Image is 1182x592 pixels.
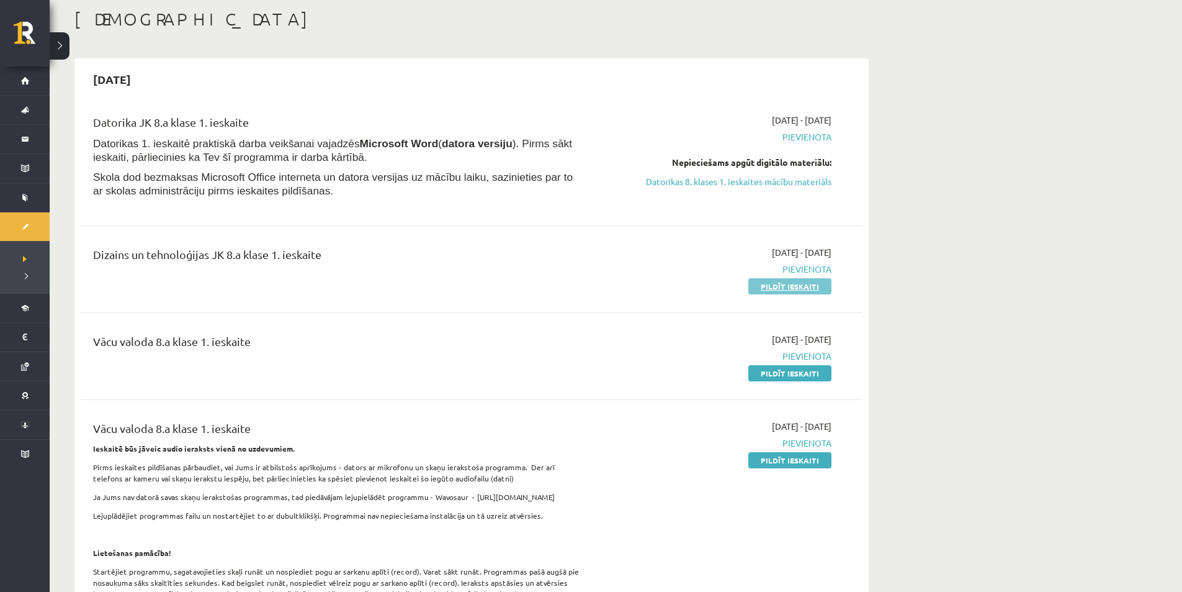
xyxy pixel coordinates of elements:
[748,278,831,294] a: Pildīt ieskaiti
[772,420,831,433] span: [DATE] - [DATE]
[772,114,831,127] span: [DATE] - [DATE]
[360,137,439,150] b: Microsoft Word
[598,156,831,169] div: Nepieciešams apgūt digitālo materiālu:
[81,65,143,94] h2: [DATE]
[93,548,171,558] strong: Lietošanas pamācība!
[442,137,513,150] b: datora versiju
[748,452,831,468] a: Pildīt ieskaiti
[598,130,831,143] span: Pievienota
[93,510,579,521] p: Lejuplādējiet programmas failu un nostartējiet to ar dubultklikšķi. Programmai nav nepieciešama i...
[598,350,831,363] span: Pievienota
[93,462,579,484] p: Pirms ieskaites pildīšanas pārbaudiet, vai Jums ir atbilstošs aprīkojums - dators ar mikrofonu un...
[93,246,579,269] div: Dizains un tehnoloģijas JK 8.a klase 1. ieskaite
[93,114,579,137] div: Datorika JK 8.a klase 1. ieskaite
[93,333,579,356] div: Vācu valoda 8.a klase 1. ieskaite
[14,22,50,53] a: Rīgas 1. Tālmācības vidusskola
[93,491,579,503] p: Ja Jums nav datorā savas skaņu ierakstošas programmas, tad piedāvājam lejupielādēt programmu - Wa...
[93,444,295,453] strong: Ieskaitē būs jāveic audio ieraksts vienā no uzdevumiem.
[93,420,579,443] div: Vācu valoda 8.a klase 1. ieskaite
[74,9,869,30] h1: [DEMOGRAPHIC_DATA]
[93,137,572,163] span: Datorikas 1. ieskaitē praktiskā darba veikšanai vajadzēs ( ). Pirms sākt ieskaiti, pārliecinies k...
[598,437,831,450] span: Pievienota
[748,365,831,381] a: Pildīt ieskaiti
[598,175,831,188] a: Datorikas 8. klases 1. ieskaites mācību materiāls
[93,171,573,197] span: Skola dod bezmaksas Microsoft Office interneta un datora versijas uz mācību laiku, sazinieties pa...
[598,263,831,276] span: Pievienota
[772,246,831,259] span: [DATE] - [DATE]
[772,333,831,346] span: [DATE] - [DATE]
